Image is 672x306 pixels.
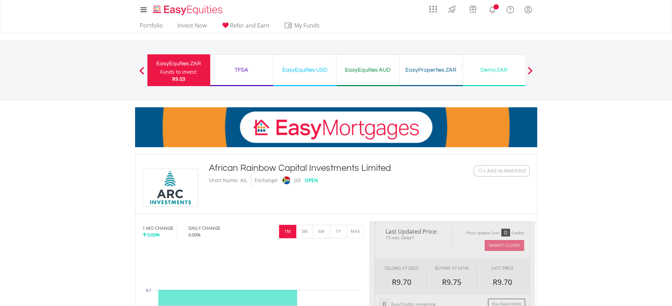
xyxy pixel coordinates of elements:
[279,225,296,238] button: 1M
[147,232,160,238] span: 0.00%
[188,225,244,232] div: DAILY CHANGE
[478,168,483,173] img: Watchlist
[175,22,210,33] a: Invest Now
[305,174,318,186] div: OPEN
[467,4,479,15] img: vouchers-v2.svg
[446,4,458,15] img: thrive-v2.svg
[135,107,537,147] img: EasyMortage Promotion Banner
[214,65,269,75] div: TFSA
[240,174,247,186] div: AIL
[474,165,530,176] button: Watchlist + Add to Watchlist
[152,59,206,68] div: EasyEquities ZAR
[144,169,197,206] img: EQU.ZA.AIL.png
[150,2,225,16] a: Home page
[483,167,526,174] span: + Add to Watchlist
[278,65,332,75] div: EasyEquities USD
[523,70,537,77] button: Next
[172,76,185,82] span: R9.03
[425,2,442,13] a: AppsGrid
[341,65,395,75] div: EasyEquities AUD
[294,174,301,186] div: JSE
[209,174,238,186] div: Short Name:
[429,5,437,13] img: grid-menu-icon.svg
[483,2,501,16] a: Notifications
[519,2,537,17] a: My Profile
[218,22,272,33] a: Refer and Earn
[135,70,149,77] button: Previous
[313,225,330,238] button: 6M
[137,22,166,33] a: Portfolio
[152,4,225,16] img: EasyEquities_Logo.png
[160,68,198,76] div: Funds to invest:
[347,225,364,238] button: MAX
[462,2,483,15] a: Vouchers
[146,289,151,293] text: 9.7
[230,22,270,29] span: Refer and Earn
[330,225,347,238] button: 1Y
[255,174,279,186] div: Exchange:
[284,21,330,30] span: My Funds
[143,225,173,232] div: 1 MO CHANGE
[404,65,458,75] div: EasyProperties ZAR
[282,176,290,184] img: jse.png
[296,225,313,238] button: 3M
[467,65,521,75] div: Demo ZAR
[209,162,430,174] div: African Rainbow Capital Investments Limited
[188,232,201,238] span: 0.00%
[501,2,519,16] a: FAQ's and Support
